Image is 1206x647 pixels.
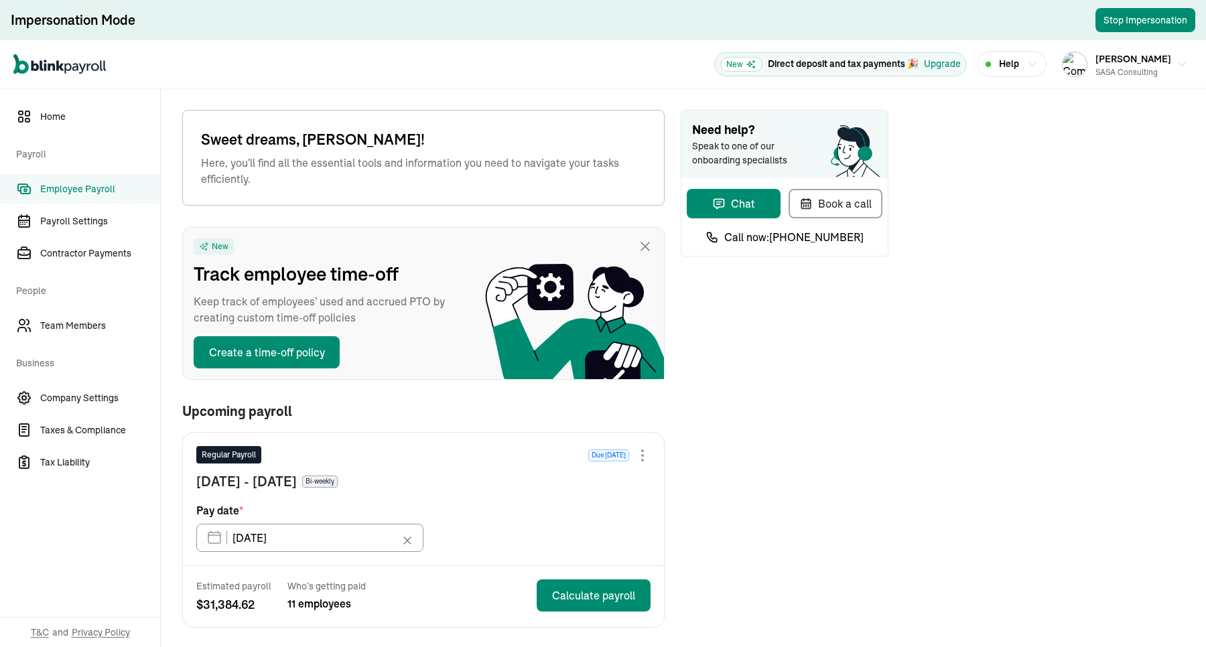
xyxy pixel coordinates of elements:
img: Company logo [1063,52,1087,76]
div: Book a call [799,196,872,212]
span: Call now: [PHONE_NUMBER] [724,229,864,245]
span: Who’s getting paid [287,579,366,593]
span: Company Settings [40,391,160,405]
span: New [212,241,228,252]
nav: Global [13,45,106,84]
div: SASA Consulting [1095,66,1171,78]
span: Track employee time-off [194,260,462,288]
button: Calculate payroll [537,579,651,612]
span: $ 31,384.62 [196,595,271,614]
span: 11 employees [287,595,366,612]
button: Upgrade [924,57,961,71]
button: Company logo[PERSON_NAME]SASA Consulting [1057,48,1193,81]
span: People [16,271,152,308]
input: XX/XX/XX [196,524,423,552]
span: T&C [31,626,49,639]
span: Keep track of employees’ used and accrued PTO by creating custom time-off policies [194,293,462,326]
span: Speak to one of our onboarding specialists [692,139,806,167]
button: Create a time-off policy [194,336,340,368]
button: Help [977,51,1047,77]
iframe: Chat Widget [984,502,1206,647]
span: Payroll Settings [40,214,160,228]
button: Book a call [789,189,882,218]
p: Direct deposit and tax payments 🎉 [768,57,919,71]
span: [PERSON_NAME] [1095,53,1171,65]
span: Contractor Payments [40,246,160,261]
button: Chat [687,189,781,218]
span: Taxes & Compliance [40,423,160,437]
span: Business [16,343,152,380]
button: Stop Impersonation [1095,8,1195,32]
span: Sweet dreams, [PERSON_NAME]! [201,129,646,151]
span: Help [999,57,1019,71]
div: Chat [712,196,755,212]
span: Employee Payroll [40,182,160,196]
span: Upcoming payroll [182,404,292,419]
div: Impersonation Mode [11,11,135,29]
span: Regular Payroll [202,449,256,461]
span: Pay date [196,502,243,518]
span: Estimated payroll [196,579,271,593]
span: Here, you'll find all the essential tools and information you need to navigate your tasks efficie... [201,155,646,187]
span: Payroll [16,134,152,171]
span: [DATE] - [DATE] [196,472,297,492]
span: Home [40,110,160,124]
span: Need help? [692,121,877,139]
span: Team Members [40,319,160,333]
span: Privacy Policy [72,626,130,639]
span: Tax Liability [40,455,160,470]
span: New [720,57,762,72]
span: Due [DATE] [588,449,629,461]
span: Bi-weekly [302,476,338,488]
